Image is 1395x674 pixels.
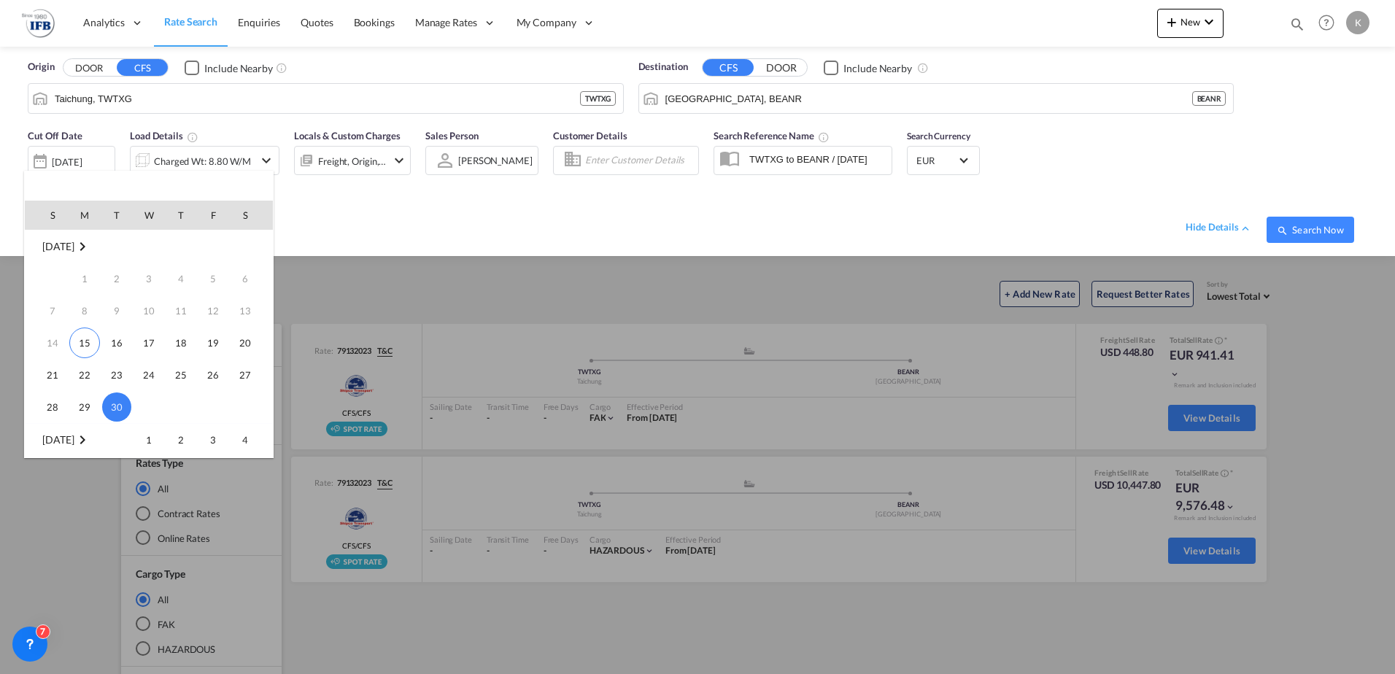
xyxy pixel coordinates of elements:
span: 19 [198,328,228,357]
td: Tuesday September 9 2025 [101,295,133,327]
td: Saturday September 13 2025 [229,295,273,327]
span: 24 [134,360,163,390]
span: 21 [38,360,67,390]
td: Wednesday October 1 2025 [133,424,165,457]
span: [DATE] [42,240,74,252]
td: Saturday October 4 2025 [229,424,273,457]
td: Thursday September 25 2025 [165,359,197,391]
span: 26 [198,360,228,390]
td: Saturday September 27 2025 [229,359,273,391]
td: Monday September 1 2025 [69,263,101,295]
td: Tuesday September 2 2025 [101,263,133,295]
th: F [197,201,229,230]
tr: Week 4 [25,359,273,391]
span: 27 [231,360,260,390]
td: October 2025 [25,424,133,457]
span: 25 [166,360,196,390]
td: Wednesday September 3 2025 [133,263,165,295]
span: 23 [102,360,131,390]
tr: Week 2 [25,295,273,327]
td: Monday September 29 2025 [69,391,101,424]
span: 15 [69,328,100,358]
td: Friday September 12 2025 [197,295,229,327]
tr: Week 1 [25,263,273,295]
td: Monday September 15 2025 [69,327,101,359]
md-calendar: Calendar [25,201,273,457]
td: Thursday September 11 2025 [165,295,197,327]
td: Tuesday September 23 2025 [101,359,133,391]
tr: Week 3 [25,327,273,359]
span: 17 [134,328,163,357]
span: 28 [38,392,67,422]
span: 16 [102,328,131,357]
td: Wednesday September 17 2025 [133,327,165,359]
td: Friday September 26 2025 [197,359,229,391]
td: Saturday September 6 2025 [229,263,273,295]
th: M [69,201,101,230]
span: 4 [231,425,260,454]
td: Wednesday September 24 2025 [133,359,165,391]
span: 2 [166,425,196,454]
td: Friday October 3 2025 [197,424,229,457]
th: S [229,201,273,230]
td: Sunday September 21 2025 [25,359,69,391]
td: Tuesday September 16 2025 [101,327,133,359]
td: Thursday September 18 2025 [165,327,197,359]
td: Sunday September 14 2025 [25,327,69,359]
th: T [101,201,133,230]
td: Tuesday September 30 2025 [101,391,133,424]
span: 22 [70,360,99,390]
th: S [25,201,69,230]
td: Sunday September 7 2025 [25,295,69,327]
td: Friday September 5 2025 [197,263,229,295]
th: T [165,201,197,230]
span: 30 [102,392,131,422]
tr: Week undefined [25,231,273,263]
span: 20 [231,328,260,357]
td: Monday September 8 2025 [69,295,101,327]
span: 29 [70,392,99,422]
td: Thursday September 4 2025 [165,263,197,295]
tr: Week 1 [25,424,273,457]
td: Saturday September 20 2025 [229,327,273,359]
td: Friday September 19 2025 [197,327,229,359]
span: [DATE] [42,433,74,446]
td: September 2025 [25,231,273,263]
td: Monday September 22 2025 [69,359,101,391]
td: Thursday October 2 2025 [165,424,197,457]
td: Sunday September 28 2025 [25,391,69,424]
span: 18 [166,328,196,357]
span: 1 [134,425,163,454]
tr: Week 5 [25,391,273,424]
th: W [133,201,165,230]
td: Wednesday September 10 2025 [133,295,165,327]
span: 3 [198,425,228,454]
